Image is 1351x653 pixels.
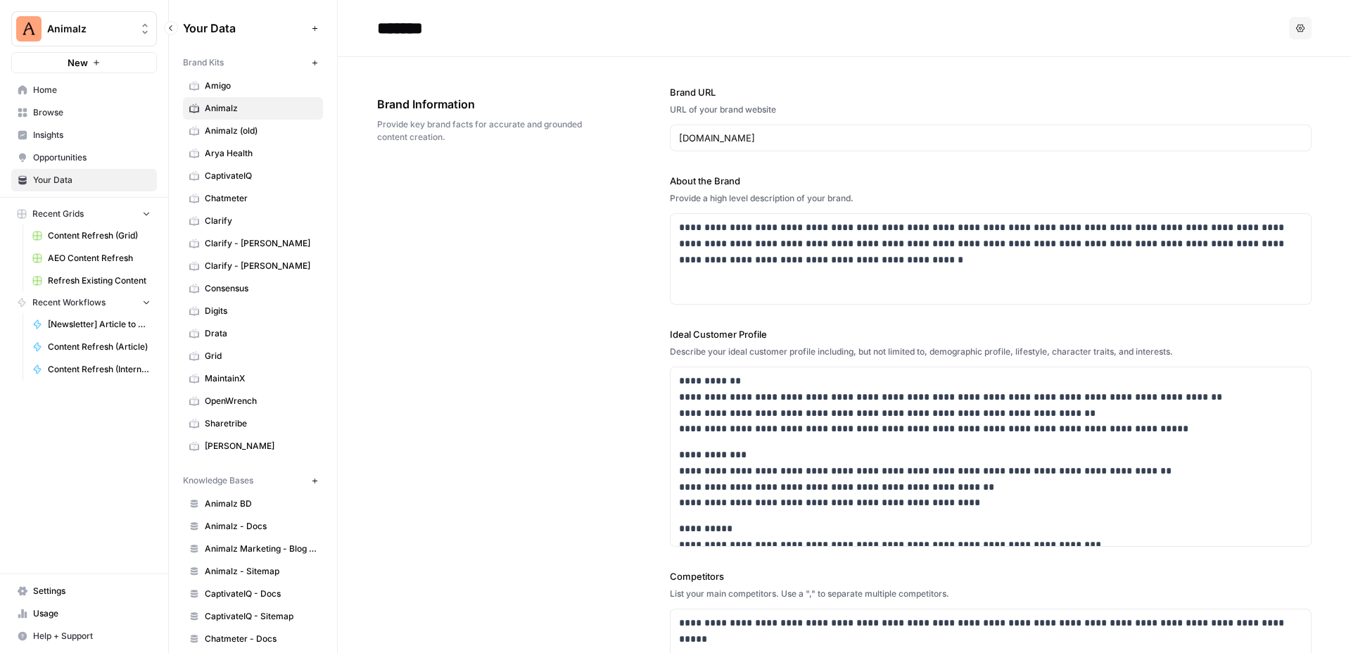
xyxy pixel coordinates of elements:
a: Animalz [183,97,323,120]
span: Insights [33,129,151,141]
span: AEO Content Refresh [48,252,151,265]
span: Digits [205,305,317,317]
div: Describe your ideal customer profile including, but not limited to, demographic profile, lifestyl... [670,345,1312,358]
span: [PERSON_NAME] [205,440,317,452]
a: [PERSON_NAME] [183,435,323,457]
a: Animalz - Docs [183,515,323,538]
a: [Newsletter] Article to Newsletter ([PERSON_NAME]) [26,313,157,336]
span: OpenWrench [205,395,317,407]
span: CaptivateIQ - Sitemap [205,610,317,623]
span: MaintainX [205,372,317,385]
span: Animalz Marketing - Blog content [205,543,317,555]
label: About the Brand [670,174,1312,188]
span: Animalz [47,22,132,36]
span: Consensus [205,282,317,295]
a: Home [11,79,157,101]
a: Clarify [183,210,323,232]
span: Clarify [205,215,317,227]
span: Content Refresh (Grid) [48,229,151,242]
img: Animalz Logo [16,16,42,42]
a: Chatmeter - Docs [183,628,323,650]
span: Animalz (old) [205,125,317,137]
a: Arya Health [183,142,323,165]
span: Arya Health [205,147,317,160]
span: Amigo [205,80,317,92]
a: CaptivateIQ - Sitemap [183,605,323,628]
a: Clarify - [PERSON_NAME] [183,232,323,255]
span: Refresh Existing Content [48,274,151,287]
span: [Newsletter] Article to Newsletter ([PERSON_NAME]) [48,318,151,331]
a: Content Refresh (Article) [26,336,157,358]
div: List your main competitors. Use a "," to separate multiple competitors. [670,588,1312,600]
button: Recent Workflows [11,292,157,313]
a: Digits [183,300,323,322]
span: Animalz BD [205,497,317,510]
a: Refresh Existing Content [26,270,157,292]
span: Provide key brand facts for accurate and grounded content creation. [377,118,591,144]
label: Competitors [670,569,1312,583]
a: Animalz - Sitemap [183,560,323,583]
a: Grid [183,345,323,367]
span: Recent Workflows [32,296,106,309]
span: Clarify - [PERSON_NAME] [205,260,317,272]
a: Amigo [183,75,323,97]
a: AEO Content Refresh [26,247,157,270]
span: Your Data [183,20,306,37]
span: Knowledge Bases [183,474,253,487]
span: Your Data [33,174,151,186]
a: Opportunities [11,146,157,169]
a: Consensus [183,277,323,300]
a: Usage [11,602,157,625]
a: Clarify - [PERSON_NAME] [183,255,323,277]
span: New [68,56,88,70]
a: Content Refresh (Internal Links & Meta) [26,358,157,381]
label: Ideal Customer Profile [670,327,1312,341]
a: OpenWrench [183,390,323,412]
span: Content Refresh (Internal Links & Meta) [48,363,151,376]
span: CaptivateIQ [205,170,317,182]
a: Content Refresh (Grid) [26,224,157,247]
span: CaptivateIQ - Docs [205,588,317,600]
span: Recent Grids [32,208,84,220]
span: Animalz - Sitemap [205,565,317,578]
a: MaintainX [183,367,323,390]
span: Sharetribe [205,417,317,430]
span: Drata [205,327,317,340]
span: Home [33,84,151,96]
span: Grid [205,350,317,362]
a: Drata [183,322,323,345]
span: Animalz - Docs [205,520,317,533]
a: Settings [11,580,157,602]
span: Chatmeter [205,192,317,205]
a: Browse [11,101,157,124]
a: Your Data [11,169,157,191]
span: Usage [33,607,151,620]
a: Chatmeter [183,187,323,210]
button: Recent Grids [11,203,157,224]
span: Help + Support [33,630,151,642]
span: Chatmeter - Docs [205,633,317,645]
input: www.sundaysoccer.com [679,131,1302,145]
span: Content Refresh (Article) [48,341,151,353]
a: Animalz BD [183,493,323,515]
a: CaptivateIQ - Docs [183,583,323,605]
label: Brand URL [670,85,1312,99]
a: CaptivateIQ [183,165,323,187]
span: Brand Kits [183,56,224,69]
span: Brand Information [377,96,591,113]
span: Animalz [205,102,317,115]
span: Settings [33,585,151,597]
span: Clarify - [PERSON_NAME] [205,237,317,250]
a: Sharetribe [183,412,323,435]
div: URL of your brand website [670,103,1312,116]
button: Help + Support [11,625,157,647]
a: Animalz (old) [183,120,323,142]
button: New [11,52,157,73]
a: Animalz Marketing - Blog content [183,538,323,560]
span: Browse [33,106,151,119]
span: Opportunities [33,151,151,164]
a: Insights [11,124,157,146]
button: Workspace: Animalz [11,11,157,46]
div: Provide a high level description of your brand. [670,192,1312,205]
